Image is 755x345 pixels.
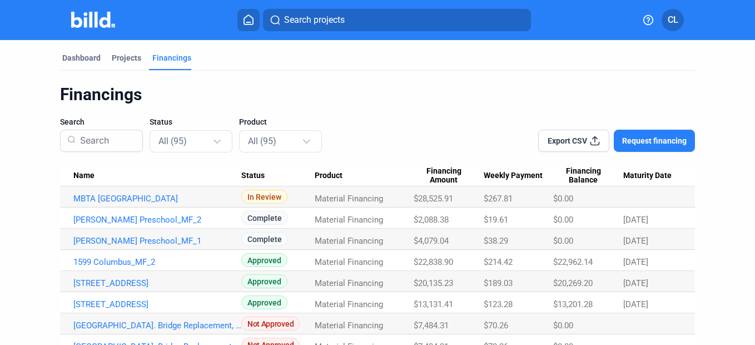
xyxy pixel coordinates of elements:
span: In Review [241,190,287,204]
span: $28,525.91 [414,194,453,204]
span: $13,201.28 [553,299,593,309]
span: Search [60,116,85,127]
span: Export CSV [548,135,587,146]
span: $19.61 [484,215,508,225]
span: $20,135.23 [414,278,453,288]
span: Search projects [284,13,345,27]
span: $267.81 [484,194,513,204]
span: Maturity Date [623,171,672,181]
a: [PERSON_NAME] Preschool_MF_1 [73,236,241,246]
span: $20,269.20 [553,278,593,288]
span: $0.00 [553,215,573,225]
span: [DATE] [623,257,648,267]
span: [DATE] [623,299,648,309]
img: Billd Company Logo [71,12,115,28]
span: Name [73,171,95,181]
span: Material Financing [315,215,383,225]
span: Not Approved [241,317,300,331]
span: [DATE] [623,278,648,288]
a: [PERSON_NAME] Preschool_MF_2 [73,215,241,225]
span: Approved [241,274,287,288]
span: $0.00 [553,236,573,246]
span: $7,484.31 [414,321,449,331]
span: Material Financing [315,194,383,204]
span: Material Financing [315,299,383,309]
span: $4,079.04 [414,236,449,246]
span: Material Financing [315,236,383,246]
a: [GEOGRAPHIC_DATA]. Bridge Replacement, [GEOGRAPHIC_DATA], [GEOGRAPHIC_DATA] [73,321,241,331]
span: Product [315,171,342,181]
span: CL [668,13,678,27]
span: $0.00 [553,321,573,331]
a: [STREET_ADDRESS] [73,278,241,288]
span: Complete [241,211,288,225]
span: $189.03 [484,278,513,288]
mat-select-trigger: All (95) [158,136,187,146]
span: Complete [241,232,288,246]
span: $0.00 [553,194,573,204]
div: Dashboard [62,52,101,63]
span: Material Financing [315,278,383,288]
span: $214.42 [484,257,513,267]
div: Projects [112,52,141,63]
input: Search [76,126,136,155]
span: Financing Balance [553,166,613,185]
mat-select-trigger: All (95) [248,136,276,146]
span: Material Financing [315,257,383,267]
a: [STREET_ADDRESS] [73,299,241,309]
span: $22,962.14 [553,257,593,267]
a: 1599 Columbus_MF_2 [73,257,241,267]
span: $38.29 [484,236,508,246]
span: $70.26 [484,321,508,331]
a: MBTA [GEOGRAPHIC_DATA] [73,194,241,204]
span: Status [150,116,172,127]
span: Material Financing [315,321,383,331]
span: Weekly Payment [484,171,543,181]
span: Product [239,116,267,127]
span: Approved [241,295,287,309]
span: $22,838.90 [414,257,453,267]
span: [DATE] [623,236,648,246]
span: $2,088.38 [414,215,449,225]
span: $123.28 [484,299,513,309]
span: $13,131.41 [414,299,453,309]
span: Financing Amount [414,166,474,185]
span: Status [241,171,265,181]
span: [DATE] [623,215,648,225]
span: Request financing [622,135,687,146]
span: Approved [241,253,287,267]
div: Financings [60,84,695,105]
div: Financings [152,52,191,63]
